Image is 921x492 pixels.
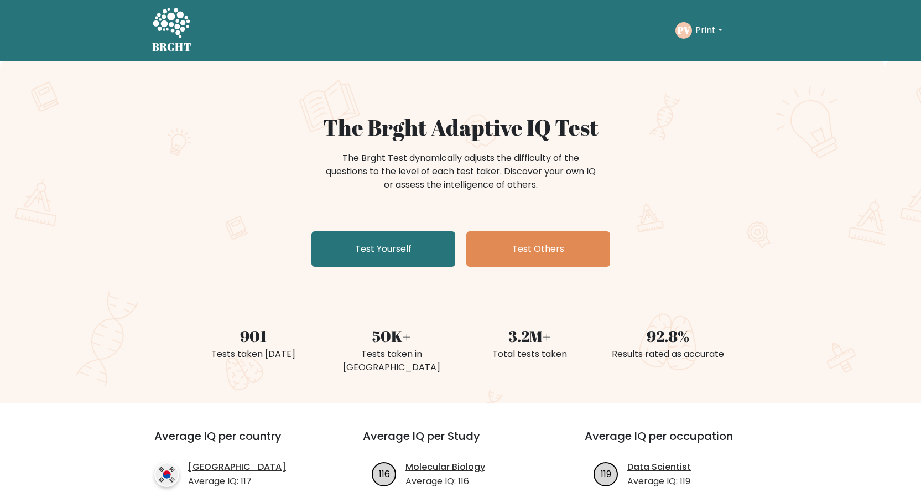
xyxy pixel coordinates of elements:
[405,475,485,488] p: Average IQ: 116
[329,324,454,348] div: 50K+
[467,348,592,361] div: Total tests taken
[692,23,726,38] button: Print
[606,348,731,361] div: Results rated as accurate
[363,429,558,456] h3: Average IQ per Study
[329,348,454,374] div: Tests taken in [GEOGRAPHIC_DATA]
[188,475,286,488] p: Average IQ: 117
[627,460,691,474] a: Data Scientist
[467,324,592,348] div: 3.2M+
[191,114,731,141] h1: The Brght Adaptive IQ Test
[191,348,316,361] div: Tests taken [DATE]
[154,462,179,487] img: country
[627,475,691,488] p: Average IQ: 119
[152,4,192,56] a: BRGHT
[322,152,599,191] div: The Brght Test dynamically adjusts the difficulty of the questions to the level of each test take...
[606,324,731,348] div: 92.8%
[152,40,192,54] h5: BRGHT
[405,460,485,474] a: Molecular Biology
[154,429,323,456] h3: Average IQ per country
[601,467,611,480] text: 119
[466,231,610,267] a: Test Others
[191,324,316,348] div: 901
[188,460,286,474] a: [GEOGRAPHIC_DATA]
[311,231,455,267] a: Test Yourself
[585,429,780,456] h3: Average IQ per occupation
[677,24,690,37] text: PV
[379,467,390,480] text: 116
